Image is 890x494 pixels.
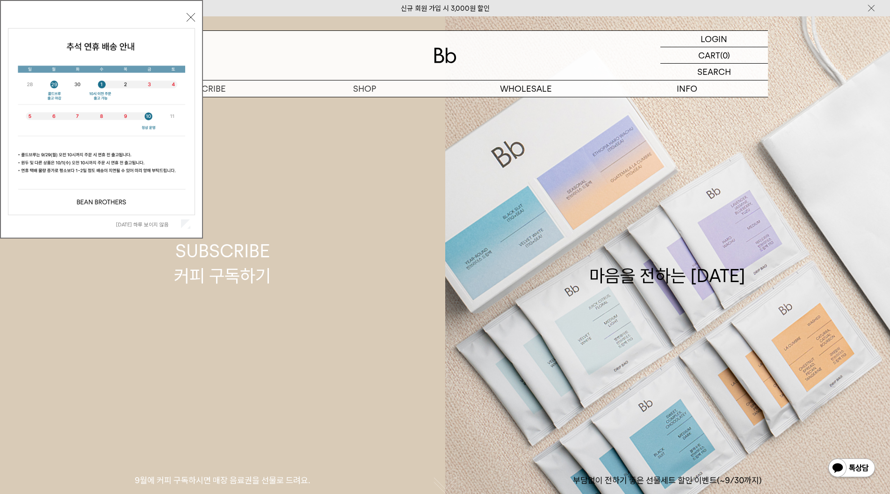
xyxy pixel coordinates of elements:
a: 신규 회원 가입 시 3,000원 할인 [401,4,490,13]
img: 로고 [434,48,456,63]
p: CART [698,47,720,63]
a: LOGIN [660,31,768,47]
a: SHOP [284,80,445,97]
a: CART (0) [660,47,768,64]
p: LOGIN [701,31,727,47]
p: (0) [720,47,730,63]
p: SEARCH [697,64,731,80]
button: 닫기 [187,13,195,22]
div: 마음을 전하는 [DATE] [589,239,745,288]
div: SUBSCRIBE 커피 구독하기 [174,239,271,288]
p: INFO [607,80,768,97]
p: WHOLESALE [445,80,607,97]
label: [DATE] 하루 보이지 않음 [116,221,179,228]
img: 카카오톡 채널 1:1 채팅 버튼 [827,458,876,480]
img: 5e4d662c6b1424087153c0055ceb1a13_140731.jpg [8,29,195,215]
